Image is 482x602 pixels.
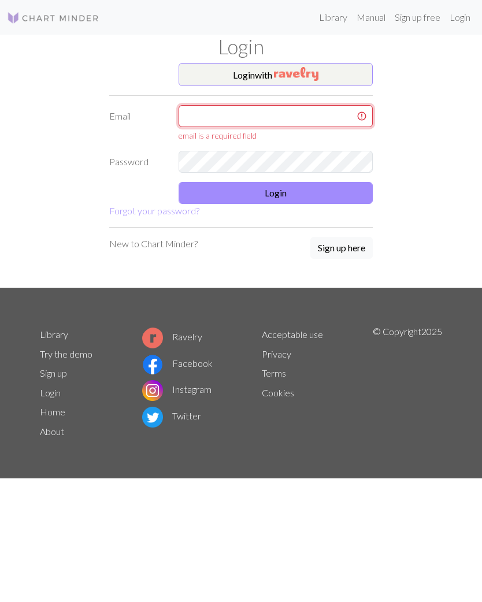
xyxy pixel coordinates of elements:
img: Twitter logo [142,407,163,428]
p: New to Chart Minder? [109,237,198,251]
a: Sign up free [390,6,445,29]
a: Facebook [142,358,213,369]
a: Privacy [262,348,291,359]
div: email is a required field [179,129,373,142]
a: Twitter [142,410,201,421]
button: Sign up here [310,237,373,259]
a: Library [314,6,352,29]
a: Try the demo [40,348,92,359]
a: Ravelry [142,331,202,342]
img: Instagram logo [142,380,163,401]
a: Acceptable use [262,329,323,340]
button: Loginwith [179,63,373,86]
a: Cookies [262,387,294,398]
a: Home [40,406,65,417]
a: Login [40,387,61,398]
a: Sign up [40,367,67,378]
img: Ravelry logo [142,328,163,348]
a: Sign up here [310,237,373,260]
a: Library [40,329,68,340]
a: Forgot your password? [109,205,199,216]
a: About [40,426,64,437]
img: Ravelry [274,67,318,81]
label: Email [102,105,172,142]
h1: Login [33,35,449,58]
a: Manual [352,6,390,29]
a: Instagram [142,384,212,395]
a: Login [445,6,475,29]
button: Login [179,182,373,204]
p: © Copyright 2025 [373,325,442,441]
a: Terms [262,367,286,378]
img: Logo [7,11,99,25]
label: Password [102,151,172,173]
img: Facebook logo [142,354,163,375]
